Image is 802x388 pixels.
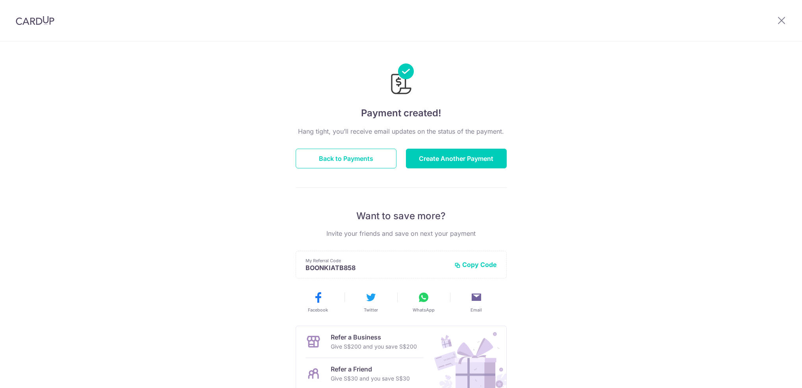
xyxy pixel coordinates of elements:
[331,364,410,374] p: Refer a Friend
[400,291,447,313] button: WhatsApp
[308,307,328,313] span: Facebook
[413,307,435,313] span: WhatsApp
[331,374,410,383] p: Give S$30 and you save S$30
[306,257,448,264] p: My Referral Code
[389,63,414,97] img: Payments
[306,264,448,272] p: BOONKIATB858
[296,229,507,238] p: Invite your friends and save on next your payment
[296,210,507,222] p: Want to save more?
[470,307,482,313] span: Email
[296,127,507,136] p: Hang tight, you’ll receive email updates on the status of the payment.
[295,291,341,313] button: Facebook
[348,291,394,313] button: Twitter
[296,106,507,120] h4: Payment created!
[331,332,417,342] p: Refer a Business
[364,307,378,313] span: Twitter
[454,261,497,269] button: Copy Code
[296,149,396,168] button: Back to Payments
[331,342,417,351] p: Give S$200 and you save S$200
[453,291,500,313] button: Email
[16,16,54,25] img: CardUp
[406,149,507,168] button: Create Another Payment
